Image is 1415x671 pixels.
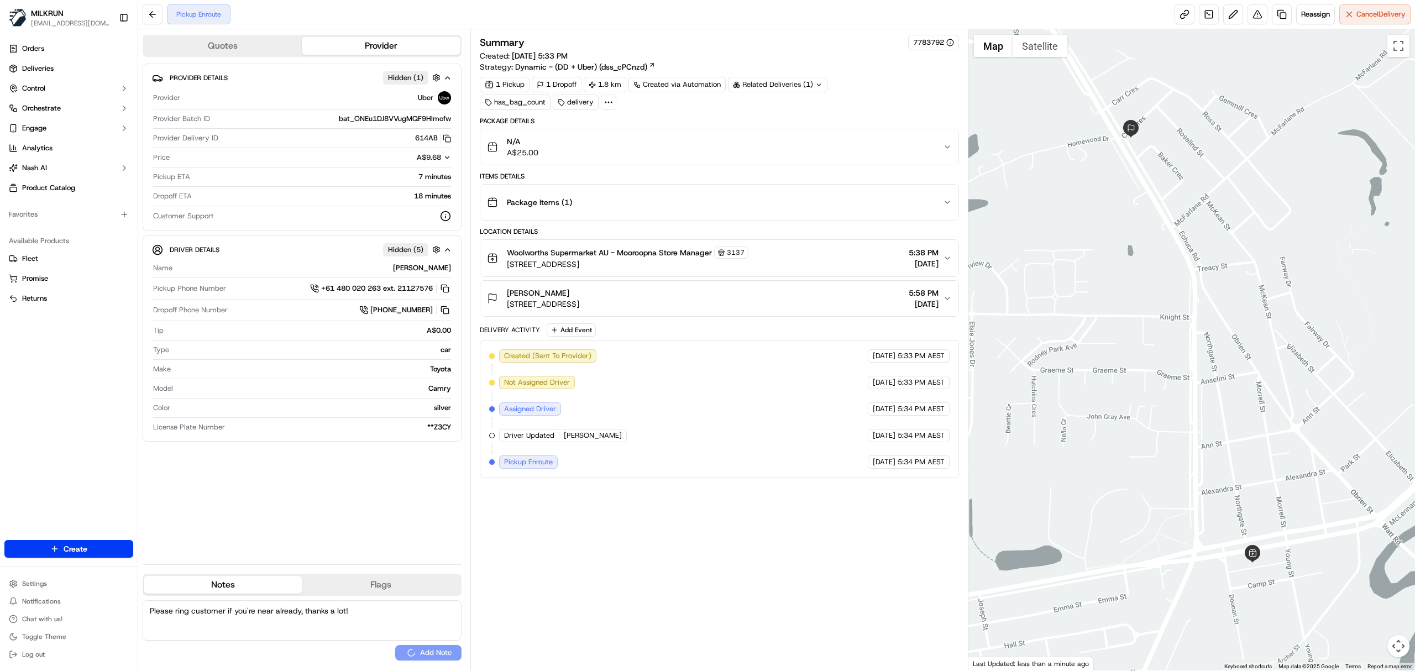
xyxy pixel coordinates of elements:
a: Promise [9,274,129,284]
span: [PERSON_NAME] [507,287,569,298]
div: has_bag_count [480,95,551,110]
button: Control [4,80,133,97]
span: [DATE] 5:33 PM [512,51,568,61]
span: Control [22,83,45,93]
span: 5:33 PM AEST [898,351,945,361]
button: Toggle fullscreen view [1387,35,1409,57]
button: Toggle Theme [4,629,133,644]
div: Toyota [175,364,451,374]
button: Hidden (1) [383,71,443,85]
button: Returns [4,290,133,307]
span: +61 480 020 263 ext. 21127576 [321,284,433,293]
button: Reassign [1296,4,1335,24]
a: Deliveries [4,60,133,77]
button: Chat with us! [4,611,133,627]
span: Promise [22,274,48,284]
span: Dropoff Phone Number [153,305,228,315]
div: [PERSON_NAME] [177,263,451,273]
img: Google [971,656,1008,670]
button: Log out [4,647,133,662]
span: Customer Support [153,211,214,221]
span: [STREET_ADDRESS] [507,259,748,270]
div: delivery [553,95,599,110]
span: Reassign [1301,9,1330,19]
div: Strategy: [480,61,656,72]
span: 5:34 PM AEST [898,457,945,467]
span: Create [64,543,87,554]
button: Nash AI [4,159,133,177]
span: License Plate Number [153,422,225,432]
button: Notifications [4,594,133,609]
a: Created via Automation [628,77,726,92]
span: Type [153,345,169,355]
span: 3137 [727,248,745,257]
button: Add Event [547,323,596,337]
button: Flags [302,576,460,594]
span: Created (Sent To Provider) [504,351,591,361]
span: [DATE] [909,258,939,269]
a: Orders [4,40,133,57]
span: Orders [22,44,44,54]
a: Returns [9,293,129,303]
button: Package Items (1) [480,185,958,220]
button: Map camera controls [1387,635,1409,657]
span: Created: [480,50,568,61]
span: [DATE] [873,404,895,414]
span: Settings [22,579,47,588]
button: Promise [4,270,133,287]
span: Deliveries [22,64,54,74]
button: Hidden (5) [383,243,443,256]
button: 614AB [415,133,451,143]
span: Color [153,403,170,413]
span: A$25.00 [507,147,538,158]
span: Product Catalog [22,183,75,193]
span: Provider Batch ID [153,114,210,124]
div: 1.8 km [584,77,626,92]
span: Cancel Delivery [1356,9,1406,19]
a: Report a map error [1367,663,1412,669]
button: Settings [4,576,133,591]
button: A$9.68 [354,153,451,162]
span: Pickup Enroute [504,457,553,467]
span: [DATE] [873,457,895,467]
span: Assigned Driver [504,404,556,414]
div: Package Details [480,117,959,125]
span: Nash AI [22,163,47,173]
span: Model [153,384,173,394]
button: Notes [144,576,302,594]
button: Engage [4,119,133,137]
button: Provider [302,37,460,55]
button: CancelDelivery [1339,4,1411,24]
a: Product Catalog [4,179,133,197]
span: Orchestrate [22,103,61,113]
button: Show satellite imagery [1013,35,1067,57]
span: Dynamic - (DD + Uber) (dss_cPCnzd) [515,61,647,72]
div: 1 Pickup [480,77,530,92]
span: Price [153,153,170,162]
span: [DATE] [873,378,895,387]
button: [EMAIL_ADDRESS][DOMAIN_NAME] [31,19,110,28]
span: [PHONE_NUMBER] [370,305,433,315]
button: Provider DetailsHidden (1) [152,69,452,87]
a: [PHONE_NUMBER] [359,304,451,316]
span: [PERSON_NAME] [564,431,622,441]
span: Tip [153,326,164,335]
button: 7783792 [913,38,954,48]
div: Camry [177,384,451,394]
a: Fleet [9,254,129,264]
span: Pickup ETA [153,172,190,182]
span: Hidden ( 5 ) [388,245,423,255]
button: Keyboard shortcuts [1224,663,1272,670]
span: Driver Updated [504,431,554,441]
span: Make [153,364,171,374]
button: Quotes [144,37,302,55]
span: Log out [22,650,45,659]
a: Analytics [4,139,133,157]
span: N/A [507,136,538,147]
span: Driver Details [170,245,219,254]
div: 18 minutes [196,191,451,201]
button: Create [4,540,133,558]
